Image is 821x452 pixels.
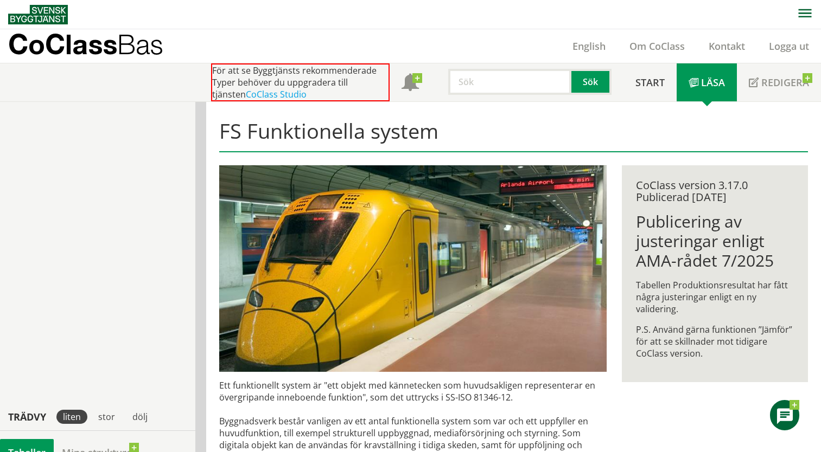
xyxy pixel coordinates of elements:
a: Läsa [677,63,737,101]
h1: Publicering av justeringar enligt AMA-rådet 7/2025 [636,212,794,270]
span: Notifikationer [402,75,419,92]
div: CoClass version 3.17.0 Publicerad [DATE] [636,179,794,203]
a: Logga ut [757,40,821,53]
div: För att se Byggtjänsts rekommenderade Typer behöver du uppgradera till tjänsten [211,63,390,101]
img: arlanda-express-2.jpg [219,165,607,372]
a: Om CoClass [618,40,697,53]
img: Svensk Byggtjänst [8,5,68,24]
span: Redigera [761,76,809,89]
a: CoClassBas [8,29,187,63]
a: Redigera [737,63,821,101]
p: CoClass [8,38,163,50]
span: Bas [117,28,163,60]
a: Start [623,63,677,101]
span: Start [635,76,665,89]
h1: FS Funktionella system [219,119,809,152]
div: liten [56,410,87,424]
div: Trädvy [2,411,52,423]
a: CoClass Studio [246,88,307,100]
button: Sök [571,69,612,95]
input: Sök [448,69,571,95]
div: dölj [126,410,154,424]
span: Läsa [701,76,725,89]
a: English [561,40,618,53]
div: stor [92,410,122,424]
p: P.S. Använd gärna funktionen ”Jämför” för att se skillnader mot tidigare CoClass version. [636,324,794,359]
p: Tabellen Produktionsresultat har fått några justeringar enligt en ny validering. [636,279,794,315]
a: Kontakt [697,40,757,53]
